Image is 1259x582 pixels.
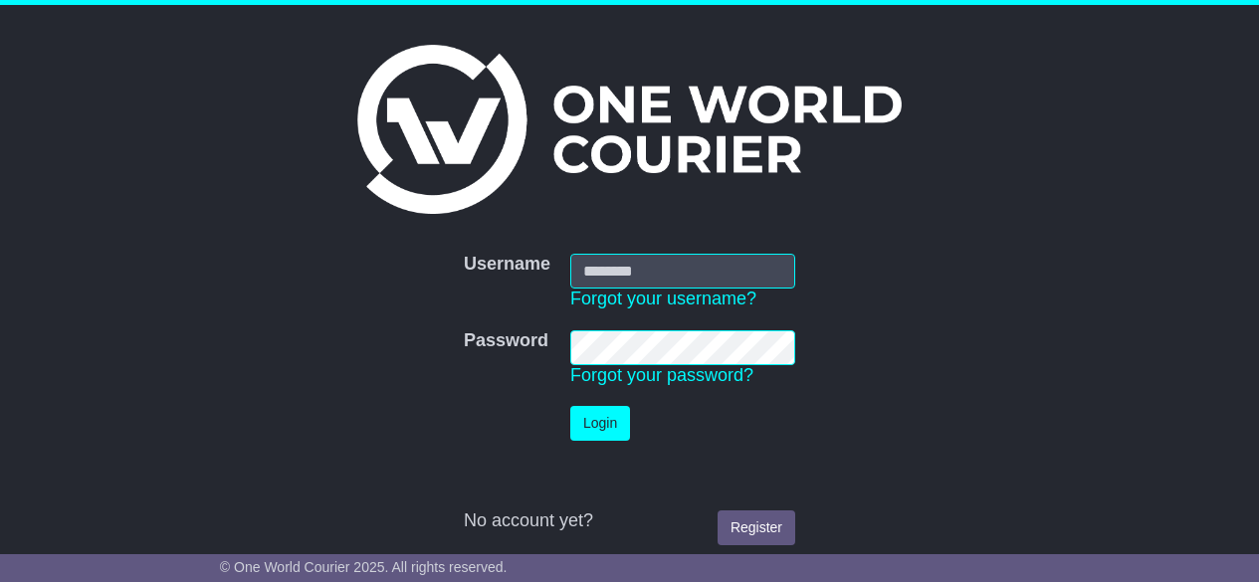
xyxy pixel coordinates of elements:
a: Forgot your password? [570,365,753,385]
label: Password [464,330,548,352]
a: Register [718,510,795,545]
img: One World [357,45,901,214]
label: Username [464,254,550,276]
div: No account yet? [464,510,795,532]
span: © One World Courier 2025. All rights reserved. [220,559,508,575]
button: Login [570,406,630,441]
a: Forgot your username? [570,289,756,308]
